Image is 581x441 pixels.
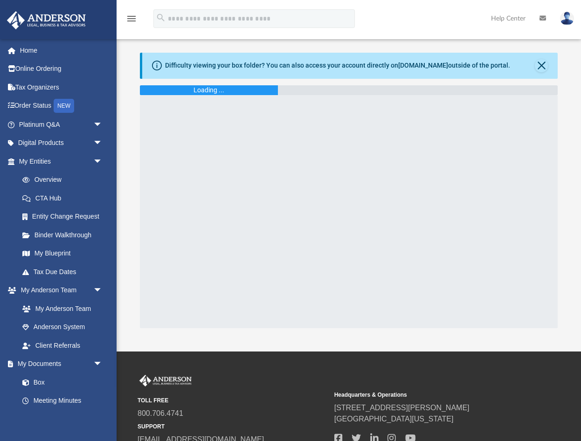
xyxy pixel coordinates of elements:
[93,355,112,374] span: arrow_drop_down
[13,318,112,337] a: Anderson System
[13,189,117,207] a: CTA Hub
[398,62,448,69] a: [DOMAIN_NAME]
[138,375,194,387] img: Anderson Advisors Platinum Portal
[93,281,112,300] span: arrow_drop_down
[93,152,112,171] span: arrow_drop_down
[535,59,548,72] button: Close
[156,13,166,23] i: search
[138,396,328,405] small: TOLL FREE
[13,226,117,244] a: Binder Walkthrough
[93,115,112,134] span: arrow_drop_down
[126,18,137,24] a: menu
[194,85,224,95] div: Loading ...
[13,171,117,189] a: Overview
[7,96,117,116] a: Order StatusNEW
[13,299,107,318] a: My Anderson Team
[126,13,137,24] i: menu
[334,404,470,412] a: [STREET_ADDRESS][PERSON_NAME]
[7,134,117,152] a: Digital Productsarrow_drop_down
[7,60,117,78] a: Online Ordering
[54,99,74,113] div: NEW
[13,336,112,355] a: Client Referrals
[7,41,117,60] a: Home
[93,134,112,153] span: arrow_drop_down
[138,409,183,417] a: 800.706.4741
[4,11,89,29] img: Anderson Advisors Platinum Portal
[560,12,574,25] img: User Pic
[13,262,117,281] a: Tax Due Dates
[13,373,107,392] a: Box
[138,422,328,431] small: SUPPORT
[13,244,112,263] a: My Blueprint
[334,415,454,423] a: [GEOGRAPHIC_DATA][US_STATE]
[7,355,112,373] a: My Documentsarrow_drop_down
[7,152,117,171] a: My Entitiesarrow_drop_down
[13,207,117,226] a: Entity Change Request
[334,391,525,399] small: Headquarters & Operations
[7,78,117,96] a: Tax Organizers
[13,392,112,410] a: Meeting Minutes
[7,115,117,134] a: Platinum Q&Aarrow_drop_down
[165,61,510,70] div: Difficulty viewing your box folder? You can also access your account directly on outside of the p...
[7,281,112,300] a: My Anderson Teamarrow_drop_down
